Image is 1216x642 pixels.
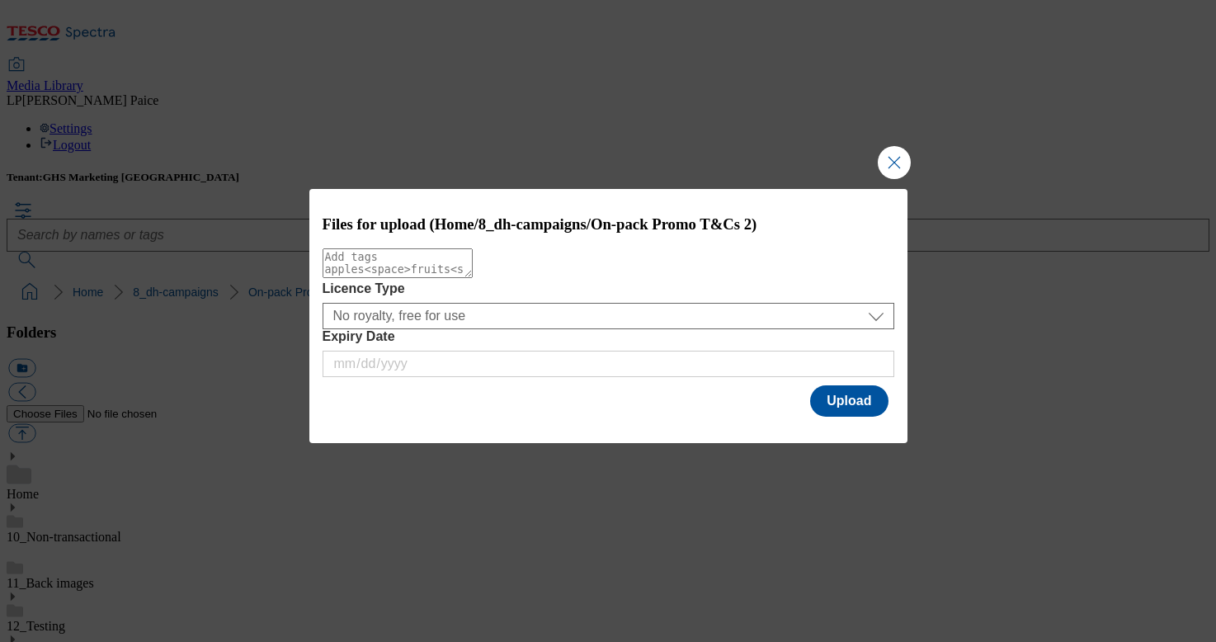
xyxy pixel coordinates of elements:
label: Expiry Date [323,329,894,344]
label: Licence Type [323,281,894,296]
div: Modal [309,189,907,444]
button: Close Modal [878,146,911,179]
h3: Files for upload (Home/8_dh-campaigns/On-pack Promo T&Cs 2) [323,215,894,234]
button: Upload [810,385,888,417]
